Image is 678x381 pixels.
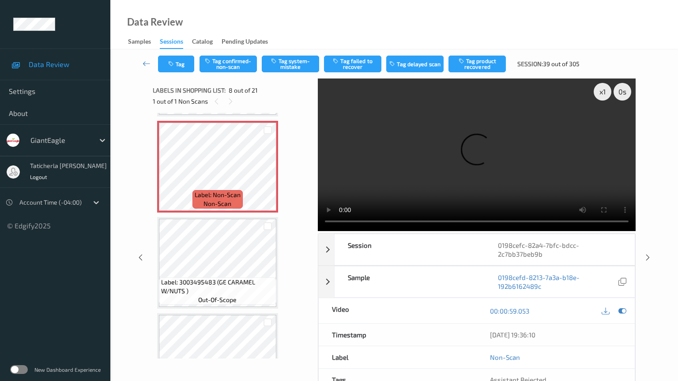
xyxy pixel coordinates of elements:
div: Pending Updates [222,37,268,48]
button: Tag system-mistake [262,56,319,72]
a: Catalog [192,36,222,48]
div: Session [335,234,485,265]
span: non-scan [203,199,231,208]
button: Tag confirmed-non-scan [200,56,257,72]
div: Timestamp [319,324,477,346]
div: Video [319,298,477,323]
div: Session0198cefc-82a4-7bfc-bdcc-2c7bb37beb9b [318,234,635,265]
a: 0198cefd-8213-7a3a-b18e-192b6162489c [498,273,616,291]
button: Tag delayed scan [386,56,444,72]
div: Sessions [160,37,183,49]
button: Tag [158,56,194,72]
div: Catalog [192,37,213,48]
div: 1 out of 1 Non Scans [153,96,312,107]
a: Samples [128,36,160,48]
button: Tag failed to recover [324,56,381,72]
a: 00:00:59.053 [490,306,529,315]
span: out-of-scope [198,295,237,304]
span: Labels in shopping list: [153,86,226,95]
span: Session: [517,60,543,68]
div: x 1 [594,83,611,101]
div: 0198cefc-82a4-7bfc-bdcc-2c7bb37beb9b [485,234,635,265]
a: Pending Updates [222,36,277,48]
span: 8 out of 21 [229,86,258,95]
span: Label: 3003495483 (GE CARAMEL W/NUTS ) [161,278,274,295]
button: Tag product recovered [448,56,506,72]
div: 0 s [614,83,631,101]
span: Label: Non-Scan [195,190,241,199]
div: Label [319,346,477,368]
span: 39 out of 305 [543,60,580,68]
a: Sessions [160,36,192,49]
div: [DATE] 19:36:10 [490,330,621,339]
div: Sample0198cefd-8213-7a3a-b18e-192b6162489c [318,266,635,298]
div: Sample [335,266,485,297]
a: Non-Scan [490,353,520,362]
div: Samples [128,37,151,48]
div: Data Review [127,18,183,26]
